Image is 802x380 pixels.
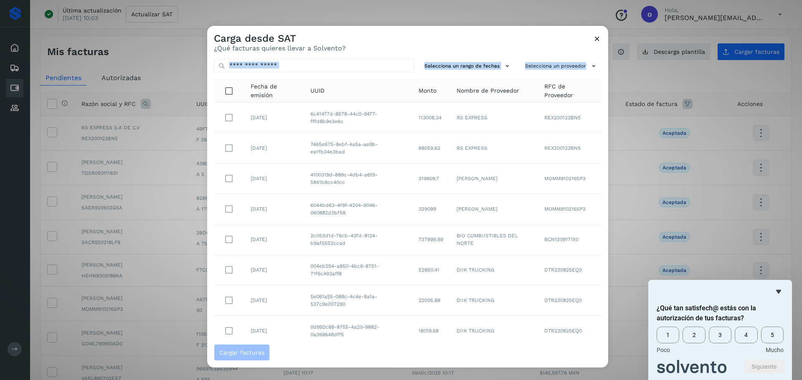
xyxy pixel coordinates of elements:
td: 0d992c88-8755-4a20-9882-0a369648dff5 [304,316,412,346]
span: UUID [310,86,325,95]
td: [DATE] [244,164,304,194]
span: Mucho [766,347,784,353]
td: REX200123BN5 [538,103,601,133]
span: Monto [419,86,437,95]
div: ¿Qué tan satisfech@ estás con la autorización de tus facturas? Select an option from 1 to 5, with... [657,327,784,353]
span: 2 [683,327,705,343]
span: Fecha de emisión [251,82,297,100]
td: [DATE] [244,194,304,224]
td: 2c053d1d-76cb-43fd-8134-b9af5552ccad [304,224,412,255]
button: Cargar facturas [214,344,270,361]
td: 52850.41 [412,255,450,285]
td: DTR230825EQ0 [538,316,601,346]
span: Poco [657,347,670,353]
span: Cargar facturas [219,350,264,355]
td: 4100319d-888c-4db4-a6f9-5841b8cc40cc [304,164,412,194]
td: [DATE] [244,316,304,346]
td: 5e061a55-088c-4c4e-8a1a-537c9e007290 [304,285,412,316]
td: 6c41477d-8578-44c0-9477-fffd8b9e3e6c [304,103,412,133]
td: [DATE] [244,224,304,255]
h3: Carga desde SAT [214,33,346,45]
td: 329099 [412,194,450,224]
td: DTR230825EQ0 [538,285,601,316]
span: Nombre de Proveedor [457,86,519,95]
td: MOMM910216SP3 [538,164,601,194]
span: RFC de Proveedor [544,82,595,100]
td: DIIK TRUCKING [450,316,538,346]
td: [DATE] [244,103,304,133]
span: 5 [761,327,784,343]
button: Siguiente pregunta [745,360,784,373]
td: DIIK TRUCKING [450,255,538,285]
td: BCN1309171X0 [538,224,601,255]
td: BIO COMBUSTIBLES DEL NORTE [450,224,538,255]
td: 18019.68 [412,316,450,346]
td: REX200123BN5 [538,133,601,164]
td: 319909.7 [412,164,450,194]
td: DTR230825EQ0 [538,255,601,285]
td: 004eb254-a850-4bc6-8751-71f6c493aff8 [304,255,412,285]
td: 7465e675-8ebf-4a5a-ae9b-ea1fb34e3bad [304,133,412,164]
button: Selecciona un proveedor [522,59,601,73]
h2: ¿Qué tan satisfech@ estás con la autorización de tus facturas? Select an option from 1 to 5, with... [657,303,784,323]
td: RS EXPRESS [450,133,538,164]
td: [PERSON_NAME] [450,194,538,224]
td: 22005.88 [412,285,450,316]
td: [PERSON_NAME] [450,164,538,194]
td: [DATE] [244,285,304,316]
td: MOMM910216SP3 [538,194,601,224]
button: Ocultar encuesta [774,287,784,297]
td: RS EXPRESS [450,103,538,133]
td: 6044bd63-4f9f-4204-9046-060882d3bf58 [304,194,412,224]
button: Selecciona un rango de fechas [421,59,515,73]
div: ¿Qué tan satisfech@ estás con la autorización de tus facturas? Select an option from 1 to 5, with... [657,287,784,373]
td: 88059.62 [412,133,450,164]
td: [DATE] [244,255,304,285]
span: 3 [709,327,731,343]
td: DIIK TRUCKING [450,285,538,316]
td: [DATE] [244,133,304,164]
td: 737999.99 [412,224,450,255]
td: 113008.34 [412,103,450,133]
p: ¿Qué facturas quieres llevar a Solvento? [214,44,346,52]
span: 1 [657,327,679,343]
span: 4 [735,327,757,343]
